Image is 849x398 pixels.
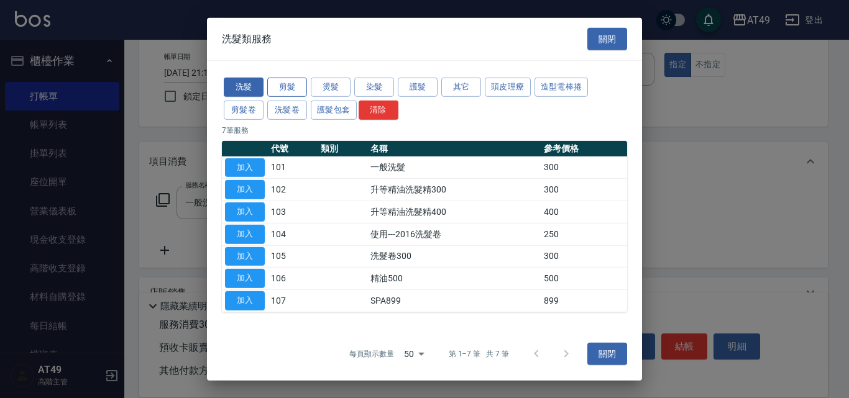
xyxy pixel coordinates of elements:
[541,245,627,268] td: 300
[587,27,627,50] button: 關閉
[267,78,307,97] button: 剪髮
[541,140,627,156] th: 參考價格
[225,202,265,222] button: 加入
[541,201,627,223] td: 400
[267,101,307,120] button: 洗髮卷
[224,101,264,120] button: 剪髮卷
[367,289,540,312] td: SPA899
[311,78,351,97] button: 燙髮
[367,223,540,245] td: 使用---2016洗髮卷
[359,101,398,120] button: 清除
[398,78,438,97] button: 護髮
[268,268,318,290] td: 106
[268,179,318,201] td: 102
[318,140,367,156] th: 類別
[224,78,264,97] button: 洗髮
[225,180,265,199] button: 加入
[225,158,265,177] button: 加入
[399,337,429,371] div: 50
[222,33,272,45] span: 洗髮類服務
[535,78,589,97] button: 造型電棒捲
[541,289,627,312] td: 899
[354,78,394,97] button: 染髮
[541,223,627,245] td: 250
[367,201,540,223] td: 升等精油洗髮精400
[541,179,627,201] td: 300
[268,140,318,156] th: 代號
[541,268,627,290] td: 500
[441,78,481,97] button: 其它
[541,156,627,179] td: 300
[268,289,318,312] td: 107
[349,348,394,360] p: 每頁顯示數量
[587,342,627,365] button: 關閉
[449,348,509,360] p: 第 1–7 筆 共 7 筆
[367,268,540,290] td: 精油500
[222,124,627,135] p: 7 筆服務
[225,291,265,310] button: 加入
[367,140,540,156] th: 名稱
[367,245,540,268] td: 洗髮卷300
[311,101,357,120] button: 護髮包套
[268,245,318,268] td: 105
[225,225,265,244] button: 加入
[268,201,318,223] td: 103
[268,223,318,245] td: 104
[367,156,540,179] td: 一般洗髮
[268,156,318,179] td: 101
[485,78,531,97] button: 頭皮理療
[225,246,265,266] button: 加入
[225,269,265,288] button: 加入
[367,179,540,201] td: 升等精油洗髮精300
